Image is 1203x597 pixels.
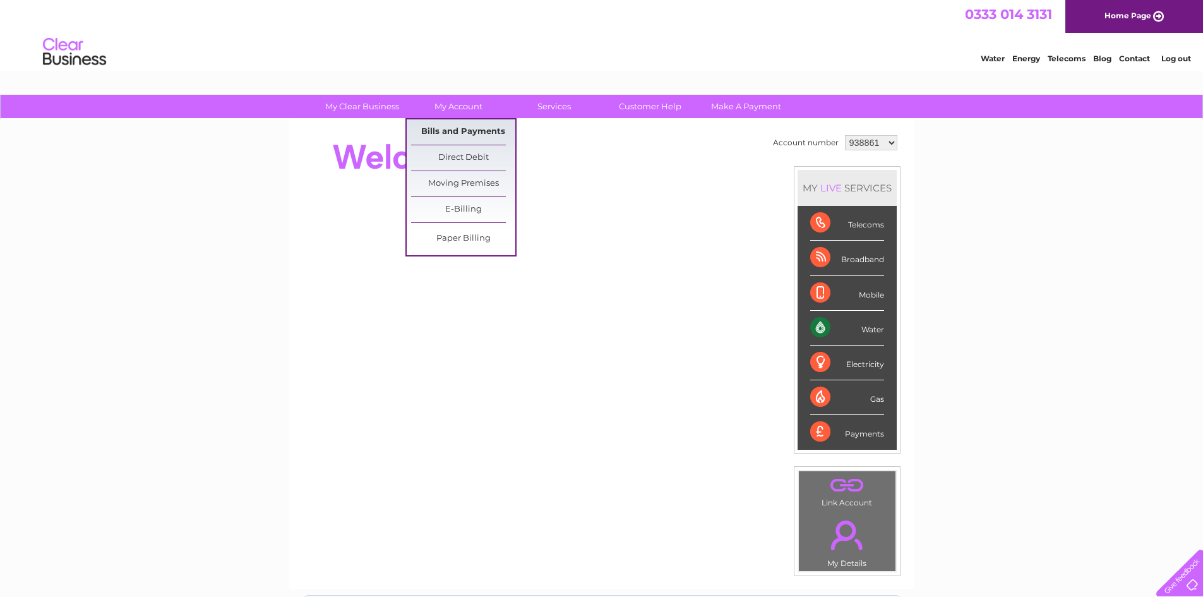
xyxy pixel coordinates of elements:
[798,471,896,510] td: Link Account
[798,510,896,572] td: My Details
[810,346,884,380] div: Electricity
[310,95,414,118] a: My Clear Business
[810,415,884,449] div: Payments
[798,170,897,206] div: MY SERVICES
[810,276,884,311] div: Mobile
[981,54,1005,63] a: Water
[42,33,107,71] img: logo.png
[411,197,515,222] a: E-Billing
[598,95,702,118] a: Customer Help
[304,7,901,61] div: Clear Business is a trading name of Verastar Limited (registered in [GEOGRAPHIC_DATA] No. 3667643...
[770,132,842,154] td: Account number
[1119,54,1150,63] a: Contact
[810,241,884,275] div: Broadband
[694,95,798,118] a: Make A Payment
[1093,54,1111,63] a: Blog
[810,380,884,415] div: Gas
[411,119,515,145] a: Bills and Payments
[810,206,884,241] div: Telecoms
[802,513,892,557] a: .
[1161,54,1191,63] a: Log out
[1048,54,1086,63] a: Telecoms
[411,145,515,171] a: Direct Debit
[411,171,515,196] a: Moving Premises
[810,311,884,346] div: Water
[411,226,515,251] a: Paper Billing
[1012,54,1040,63] a: Energy
[502,95,606,118] a: Services
[406,95,510,118] a: My Account
[802,474,892,497] a: .
[818,182,844,194] div: LIVE
[965,6,1052,22] a: 0333 014 3131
